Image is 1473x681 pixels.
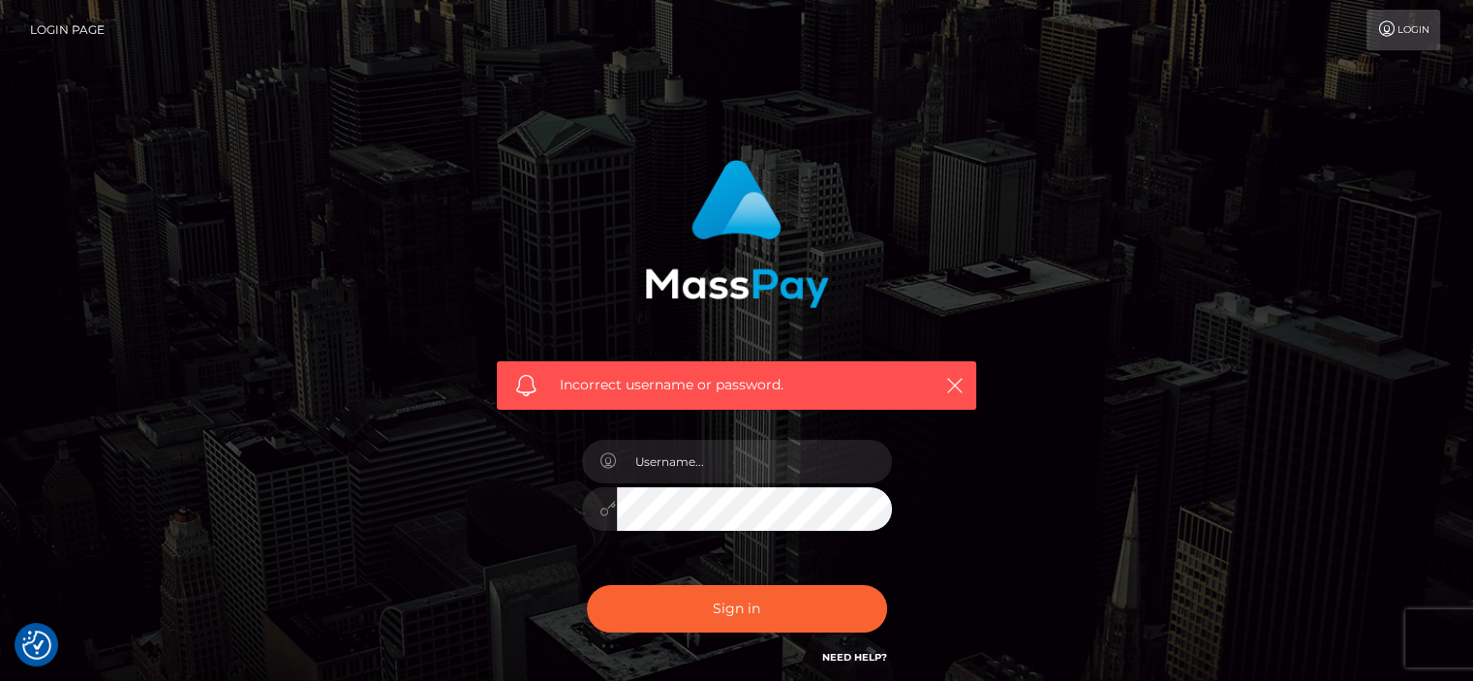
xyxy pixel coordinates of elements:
button: Sign in [587,585,887,633]
a: Need Help? [822,651,887,664]
a: Login [1366,10,1440,50]
button: Consent Preferences [22,631,51,660]
span: Incorrect username or password. [560,375,913,395]
input: Username... [617,440,892,483]
img: MassPay Login [645,160,829,308]
a: Login Page [30,10,105,50]
img: Revisit consent button [22,631,51,660]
